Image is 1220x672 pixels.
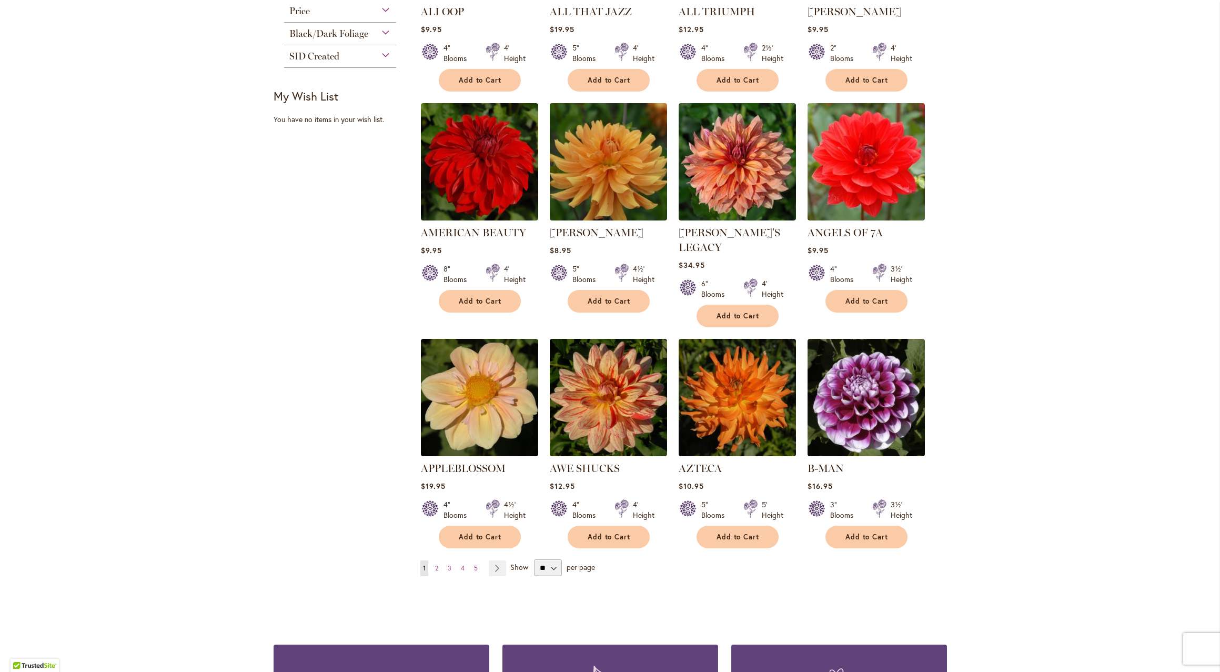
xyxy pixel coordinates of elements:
a: [PERSON_NAME] [550,226,643,239]
div: 4" Blooms [443,43,473,64]
a: ALL THAT JAZZ [550,5,632,18]
button: Add to Cart [825,526,908,548]
a: ANGELS OF 7A [808,226,883,239]
span: 3 [448,564,451,572]
span: Black/Dark Foliage [289,28,368,39]
a: AWE SHUCKS [550,462,620,475]
a: ALL TRIUMPH [679,5,755,18]
span: per page [567,562,595,572]
span: $12.95 [550,481,575,491]
span: Show [510,562,528,572]
a: AWE SHUCKS [550,448,667,458]
span: $19.95 [421,481,446,491]
a: 3 [445,560,454,576]
a: AMERICAN BEAUTY [421,213,538,223]
span: $8.95 [550,245,571,255]
span: 1 [423,564,426,572]
span: Add to Cart [588,297,631,306]
img: APPLEBLOSSOM [421,339,538,456]
a: [PERSON_NAME] [808,5,901,18]
a: B-MAN [808,462,844,475]
span: $9.95 [421,245,442,255]
span: 2 [435,564,438,572]
button: Add to Cart [439,69,521,92]
a: APPLEBLOSSOM [421,462,506,475]
div: 4' Height [762,278,783,299]
button: Add to Cart [697,526,779,548]
a: APPLEBLOSSOM [421,448,538,458]
div: 6" Blooms [701,278,731,299]
button: Add to Cart [439,526,521,548]
span: Price [289,5,310,17]
div: 4" Blooms [701,43,731,64]
button: Add to Cart [439,290,521,313]
a: 5 [471,560,480,576]
div: 5" Blooms [572,264,602,285]
span: $9.95 [808,24,829,34]
div: 4½' Height [633,264,654,285]
div: 5' Height [762,499,783,520]
span: 5 [474,564,478,572]
button: Add to Cart [825,290,908,313]
span: $16.95 [808,481,833,491]
button: Add to Cart [568,290,650,313]
div: 4" Blooms [443,499,473,520]
div: 4" Blooms [830,264,860,285]
span: SID Created [289,51,339,62]
div: 4' Height [633,499,654,520]
button: Add to Cart [825,69,908,92]
span: 4 [461,564,465,572]
span: Add to Cart [459,533,502,541]
span: Add to Cart [588,76,631,85]
span: Add to Cart [845,297,889,306]
div: 4' Height [504,43,526,64]
a: B-MAN [808,448,925,458]
img: ANDREW CHARLES [550,103,667,220]
div: 4' Height [633,43,654,64]
span: Add to Cart [588,533,631,541]
a: 4 [458,560,467,576]
strong: My Wish List [274,88,338,104]
a: AMERICAN BEAUTY [421,226,526,239]
span: $12.95 [679,24,704,34]
img: AZTECA [679,339,796,456]
span: Add to Cart [845,76,889,85]
div: 4' Height [891,43,912,64]
a: Andy's Legacy [679,213,796,223]
div: You have no items in your wish list. [274,114,414,125]
img: AMERICAN BEAUTY [421,103,538,220]
div: 3½' Height [891,264,912,285]
span: Add to Cart [717,533,760,541]
span: $10.95 [679,481,704,491]
div: 5" Blooms [701,499,731,520]
a: [PERSON_NAME]'S LEGACY [679,226,780,254]
img: AWE SHUCKS [550,339,667,456]
a: ALI OOP [421,5,464,18]
div: 8" Blooms [443,264,473,285]
a: ANGELS OF 7A [808,213,925,223]
a: AZTECA [679,448,796,458]
button: Add to Cart [568,69,650,92]
a: AZTECA [679,462,722,475]
span: Add to Cart [459,76,502,85]
span: Add to Cart [717,312,760,320]
button: Add to Cart [697,69,779,92]
img: B-MAN [808,339,925,456]
span: $19.95 [550,24,574,34]
div: 3" Blooms [830,499,860,520]
a: 2 [432,560,441,576]
span: Add to Cart [845,533,889,541]
span: Add to Cart [717,76,760,85]
div: 4½' Height [504,499,526,520]
button: Add to Cart [697,305,779,327]
span: Add to Cart [459,297,502,306]
span: $9.95 [808,245,829,255]
img: Andy's Legacy [679,103,796,220]
span: $34.95 [679,260,705,270]
img: ANGELS OF 7A [808,103,925,220]
div: 4" Blooms [572,499,602,520]
div: 4' Height [504,264,526,285]
div: 2" Blooms [830,43,860,64]
div: 5" Blooms [572,43,602,64]
span: $9.95 [421,24,442,34]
